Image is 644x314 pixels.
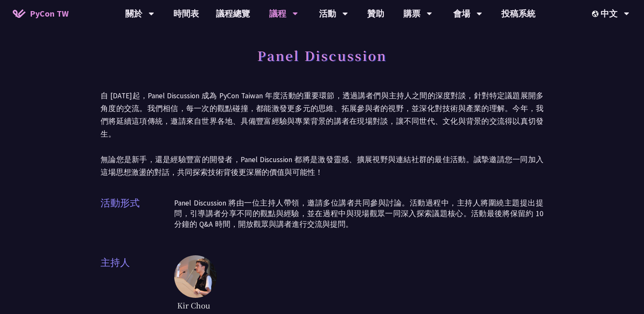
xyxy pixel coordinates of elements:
[592,11,601,17] img: Locale Icon
[174,298,213,313] span: Kir Chou
[257,43,387,68] h1: Panel Discussion
[101,196,174,238] span: 活動形式
[101,89,543,179] p: 自 [DATE]起，Panel Discussion 成為 PyCon Taiwan 年度活動的重要環節，透過講者們與主持人之間的深度對談，針對特定議題展開多角度的交流。我們相信，每一次的觀點碰...
[4,3,77,24] a: PyCon TW
[174,255,217,298] img: Kir Chou
[101,255,174,313] span: 主持人
[13,9,26,18] img: Home icon of PyCon TW 2025
[30,7,69,20] span: PyCon TW
[174,198,543,230] p: Panel Discussion 將由一位主持人帶領，邀請多位講者共同參與討論。活動過程中，主持人將圍繞主題提出提問，引導講者分享不同的觀點與經驗，並在過程中與現場觀眾一同深入探索議題核心。活動...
